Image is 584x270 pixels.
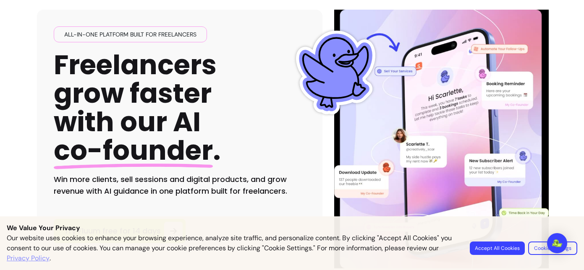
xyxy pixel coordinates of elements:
span: All-in-one platform built for freelancers [61,30,200,39]
img: Fluum Duck sticker [294,31,378,114]
button: Cookie Settings [528,241,577,255]
p: We Value Your Privacy [7,223,577,233]
h1: Freelancers grow faster with our AI . [54,51,221,165]
img: Hero [336,10,547,268]
button: Accept All Cookies [470,241,525,255]
span: co-founder [54,132,213,169]
h2: Win more clients, sell sessions and digital products, and grow revenue with AI guidance in one pl... [54,174,306,197]
div: Open Intercom Messenger [547,233,567,253]
a: Privacy Policy [7,253,50,263]
p: Our website uses cookies to enhance your browsing experience, analyze site traffic, and personali... [7,233,460,263]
